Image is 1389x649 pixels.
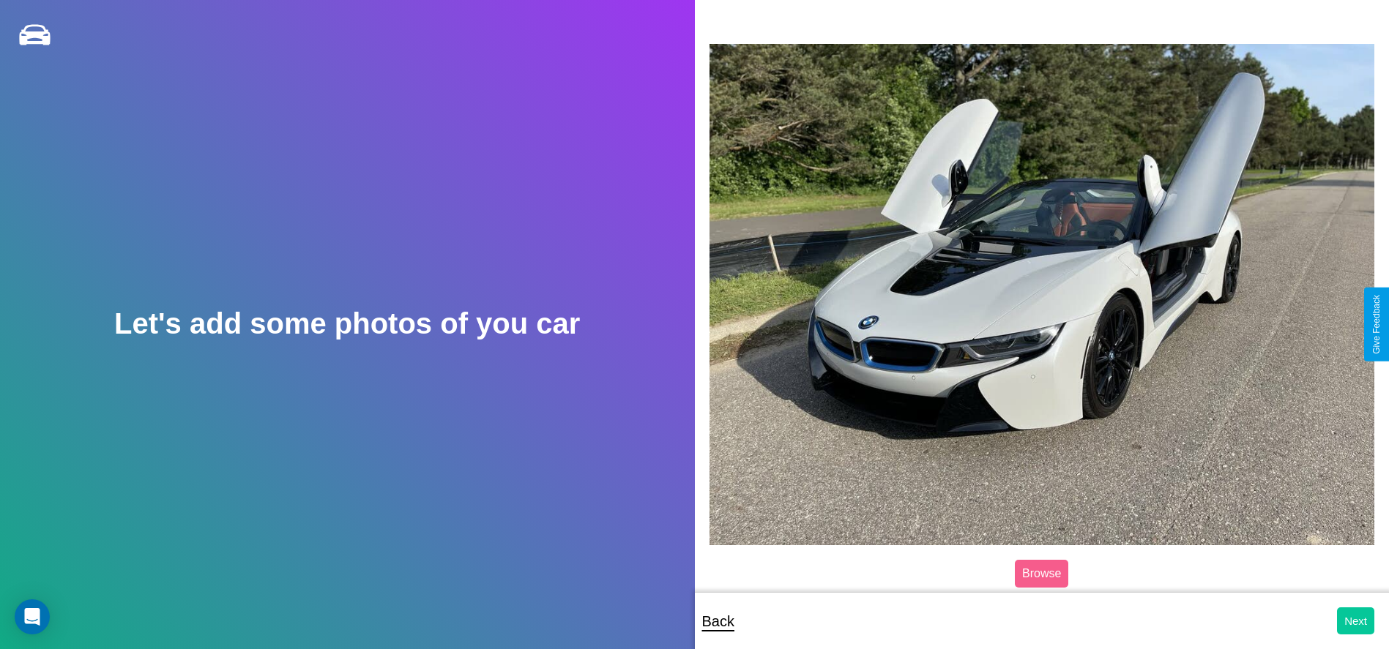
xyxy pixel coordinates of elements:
button: Next [1337,607,1374,634]
div: Open Intercom Messenger [15,599,50,634]
p: Back [702,608,734,634]
div: Give Feedback [1371,295,1382,354]
img: posted [710,44,1375,545]
h2: Let's add some photos of you car [114,307,580,340]
label: Browse [1015,560,1068,588]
